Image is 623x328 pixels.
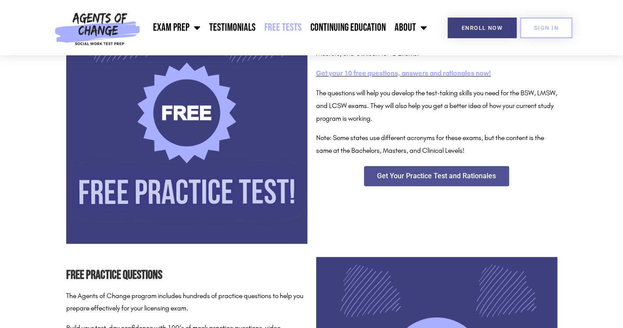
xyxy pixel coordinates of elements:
nav: Menu [144,17,431,39]
span: Enroll Now [462,25,502,31]
p: The Agents of Change program includes hundreds of practice questions to help you prepare effectiv... [66,290,307,315]
a: SIGN IN [520,18,573,38]
a: Testimonials [205,17,260,39]
a: Get Your Practice Test and Rationales [364,166,509,186]
a: Enroll Now [448,18,516,38]
p: The questions will help you develop the test-taking skills you need for the BSW, LMSW, and LCSW e... [316,87,557,125]
a: Get your 10 free questions, answers and rationales now! [316,69,491,77]
a: Free Tests [260,17,306,39]
a: Continuing Education [306,17,390,39]
span: SIGN IN [534,25,559,31]
a: Exam Prep [149,17,205,39]
h2: Free Practice Questions [66,266,307,285]
p: Note: Some states use different acronyms for these exams, but the content is the same at the Bach... [316,132,557,157]
span: Get Your Practice Test and Rationales [377,173,496,180]
a: About [390,17,431,39]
